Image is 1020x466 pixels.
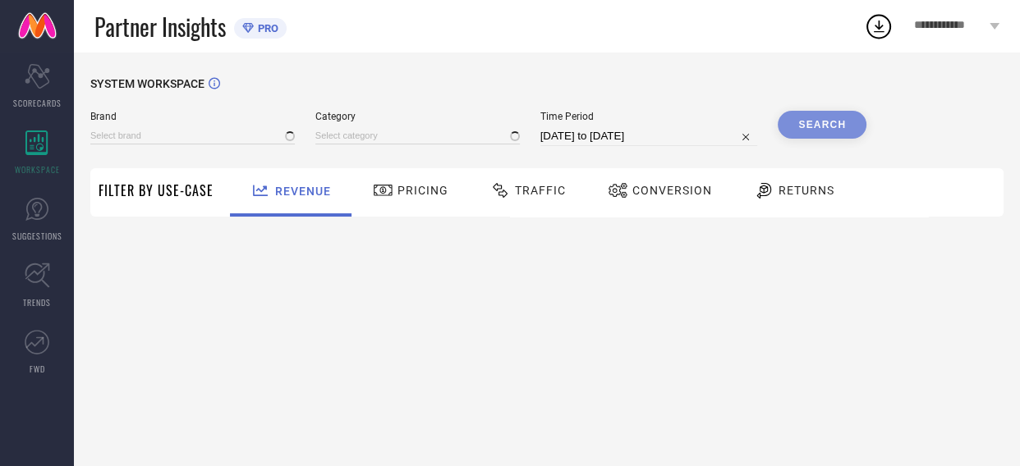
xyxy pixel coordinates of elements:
span: Conversion [632,184,712,197]
span: SCORECARDS [13,97,62,109]
span: Filter By Use-Case [99,180,214,200]
span: FWD [30,363,45,375]
input: Select time period [540,126,758,146]
input: Select brand [90,127,295,144]
span: SUGGESTIONS [12,230,62,242]
span: TRENDS [23,296,51,308]
input: Select category [315,127,520,144]
span: WORKSPACE [15,163,60,176]
span: Returns [779,184,834,197]
span: PRO [254,22,278,34]
span: Revenue [275,185,331,198]
span: Partner Insights [94,10,226,43]
span: Traffic [515,184,566,197]
div: Open download list [864,11,894,41]
span: Brand [90,111,295,122]
span: SYSTEM WORKSPACE [90,77,204,90]
span: Category [315,111,520,122]
span: Time Period [540,111,758,122]
span: Pricing [397,184,448,197]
